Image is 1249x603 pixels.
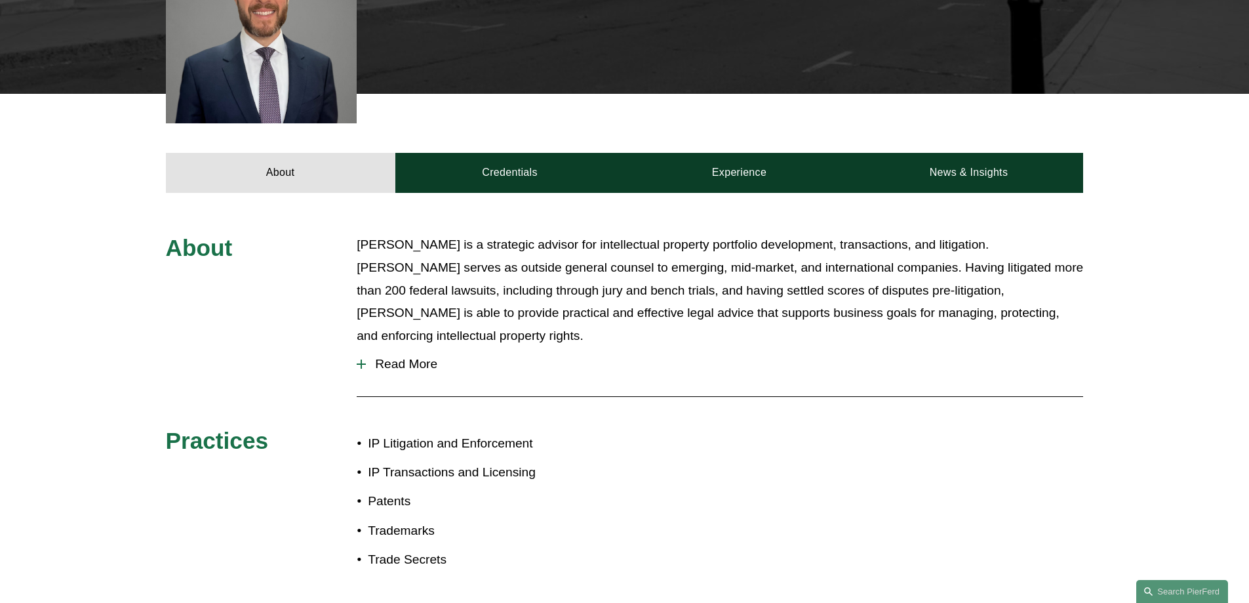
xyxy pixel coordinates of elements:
[625,153,854,192] a: Experience
[166,428,269,453] span: Practices
[368,461,624,484] p: IP Transactions and Licensing
[854,153,1083,192] a: News & Insights
[1136,580,1228,603] a: Search this site
[357,347,1083,381] button: Read More
[166,153,395,192] a: About
[368,549,624,572] p: Trade Secrets
[366,357,1083,371] span: Read More
[368,432,624,455] p: IP Litigation and Enforcement
[368,520,624,543] p: Trademarks
[368,490,624,513] p: Patents
[395,153,625,192] a: Credentials
[166,235,233,260] span: About
[357,234,1083,347] p: [PERSON_NAME] is a strategic advisor for intellectual property portfolio development, transaction...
